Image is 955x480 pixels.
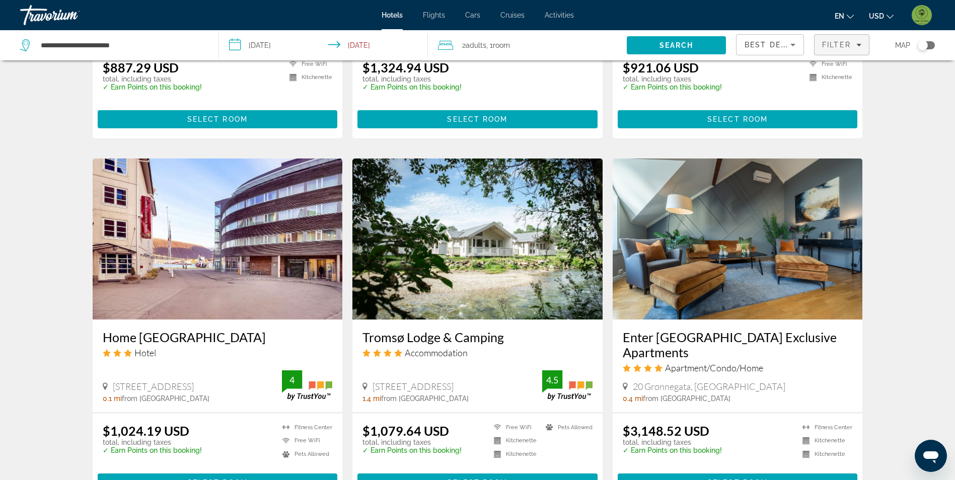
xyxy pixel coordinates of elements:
a: Select Room [98,112,338,123]
li: Pets Allowed [541,423,593,432]
a: Flights [423,11,445,19]
span: 1.4 mi [362,394,381,403]
span: Apartment/Condo/Home [665,362,763,373]
span: from [GEOGRAPHIC_DATA] [643,394,730,403]
iframe: Button to launch messaging window [915,440,947,472]
a: Cars [465,11,480,19]
div: 4.5 [542,374,562,386]
span: 0.4 mi [623,394,643,403]
li: Kitchenette [804,73,852,82]
div: 4 star Apartment [623,362,853,373]
span: Accommodation [405,347,468,358]
li: Free WiFi [277,437,332,445]
button: Select check in and out date [219,30,428,60]
img: TrustYou guest rating badge [282,370,332,400]
li: Pets Allowed [277,450,332,458]
p: total, including taxes [623,75,722,83]
ins: $1,079.64 USD [362,423,449,438]
p: ✓ Earn Points on this booking! [362,83,462,91]
li: Free WiFi [284,60,332,68]
a: Enter [GEOGRAPHIC_DATA] Exclusive Apartments [623,330,853,360]
span: 2 [462,38,486,52]
span: [STREET_ADDRESS] [373,381,454,392]
ins: $1,324.94 USD [362,60,449,75]
li: Fitness Center [277,423,332,432]
a: Cruises [500,11,525,19]
span: USD [869,12,884,20]
span: from [GEOGRAPHIC_DATA] [381,394,469,403]
p: total, including taxes [362,75,462,83]
p: ✓ Earn Points on this booking! [623,83,722,91]
div: 4 [282,374,302,386]
mat-select: Sort by [745,39,795,51]
li: Kitchenette [797,450,852,458]
li: Kitchenette [489,437,541,445]
p: ✓ Earn Points on this booking! [362,446,462,454]
span: Room [493,41,510,49]
a: Home [GEOGRAPHIC_DATA] [103,330,333,345]
img: Enter Tromsø Exclusive Apartments [613,158,863,319]
span: 20 Grønnegata, [GEOGRAPHIC_DATA] [633,381,785,392]
ins: $1,024.19 USD [103,423,189,438]
img: TrustYou guest rating badge [542,370,593,400]
span: 0.1 mi [103,394,122,403]
button: Change language [835,9,854,23]
p: total, including taxes [362,438,462,446]
button: Toggle map [910,41,935,50]
p: ✓ Earn Points on this booking! [623,446,722,454]
button: Select Room [618,110,858,128]
img: Tromsø Lodge & Camping [352,158,603,319]
span: Search [659,41,694,49]
button: Filters [814,34,869,55]
button: Select Room [357,110,598,128]
span: Hotel [134,347,156,358]
ins: $921.06 USD [623,60,699,75]
li: Kitchenette [284,73,332,82]
li: Free WiFi [489,423,541,432]
li: Fitness Center [797,423,852,432]
p: total, including taxes [103,75,202,83]
span: Select Room [187,115,248,123]
span: from [GEOGRAPHIC_DATA] [122,394,209,403]
span: Select Room [707,115,768,123]
a: Activities [545,11,574,19]
span: [STREET_ADDRESS] [113,381,194,392]
a: Hotels [382,11,403,19]
span: en [835,12,844,20]
img: User image [912,5,932,25]
ins: $3,148.52 USD [623,423,709,438]
button: Search [627,36,726,54]
span: Best Deals [745,41,797,49]
a: Tromsø Lodge & Camping [362,330,593,345]
button: User Menu [909,5,935,26]
div: 3 star Hotel [103,347,333,358]
span: Filter [822,41,851,49]
span: Select Room [447,115,507,123]
p: total, including taxes [623,438,722,446]
button: Travelers: 2 adults, 0 children [428,30,627,60]
input: Search hotel destination [40,38,203,53]
p: ✓ Earn Points on this booking! [103,446,202,454]
a: Select Room [357,112,598,123]
img: Home Hotel Aurora [93,158,343,319]
a: Travorium [20,2,121,28]
p: total, including taxes [103,438,202,446]
span: Adults [466,41,486,49]
li: Free WiFi [804,60,852,68]
p: ✓ Earn Points on this booking! [103,83,202,91]
button: Change currency [869,9,894,23]
div: 4 star Accommodation [362,347,593,358]
span: , 1 [486,38,510,52]
li: Kitchenette [489,450,541,458]
button: Select Room [98,110,338,128]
